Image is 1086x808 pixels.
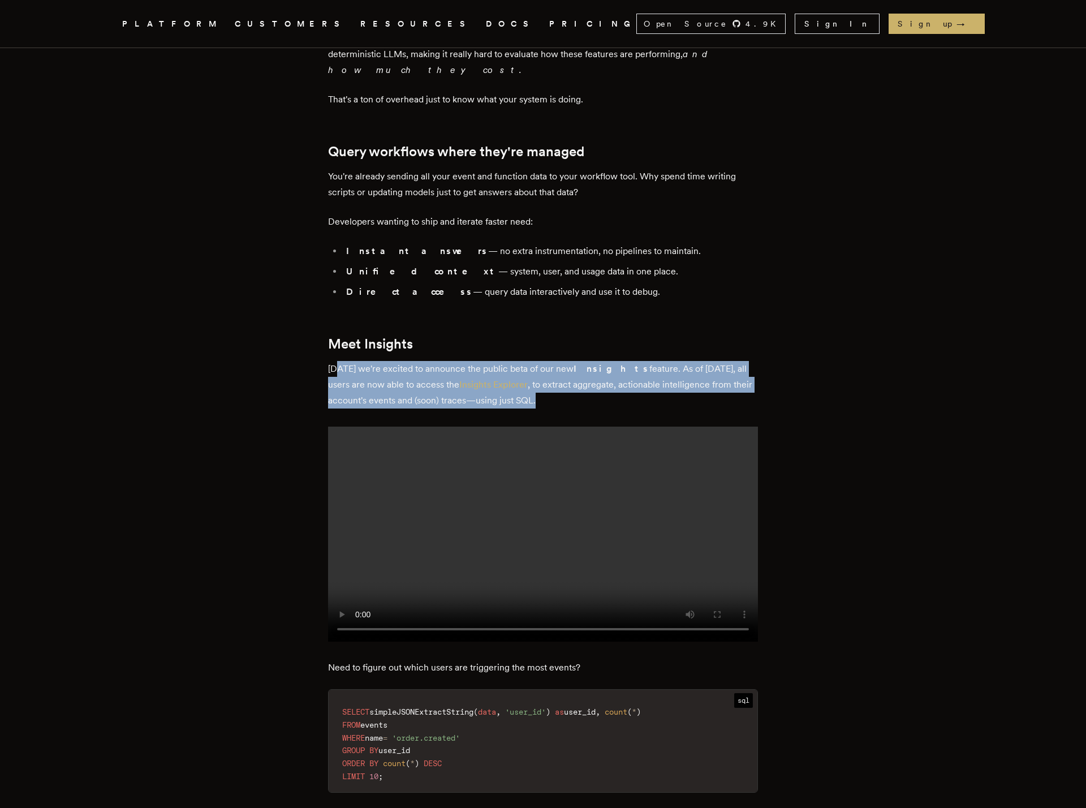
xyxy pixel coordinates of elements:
[392,733,460,742] span: 'order.created'
[346,266,498,277] strong: Unified context
[383,733,387,742] span: =
[459,379,528,390] a: Insights Explorer
[406,759,410,768] span: (
[505,707,546,716] span: 'user_id'
[346,246,488,256] strong: Instant answers
[478,707,496,716] span: data
[328,361,758,409] p: [DATE] we're excited to announce the public beta of our new feature. As of [DATE], all users are ...
[546,707,550,716] span: )
[328,31,758,78] p: If you have an AI feature, it's even tougher. AI workflows and agents are complex multi-step chai...
[473,707,478,716] span: (
[424,759,442,768] span: DESC
[328,336,758,352] h2: Meet Insights
[342,759,365,768] span: ORDER
[378,746,410,755] span: user_id
[342,733,365,742] span: WHERE
[605,707,627,716] span: count
[342,772,365,781] span: LIMIT
[343,264,758,280] li: — system, user, and usage data in one place.
[627,707,632,716] span: (
[369,759,378,768] span: BY
[342,746,365,755] span: GROUP
[889,14,985,34] a: Sign up
[342,720,360,729] span: FROM
[346,286,473,297] strong: Direct access
[369,772,378,781] span: 10
[496,707,501,716] span: ,
[644,18,727,29] span: Open Source
[342,707,369,716] span: SELECT
[486,17,536,31] a: DOCS
[549,17,636,31] a: PRICING
[636,707,641,716] span: )
[122,17,221,31] button: PLATFORM
[328,92,758,108] p: That's a ton of overhead just to know what your system is doing.
[378,772,383,781] span: ;
[555,707,564,716] span: as
[343,284,758,300] li: — query data interactively and use it to debug.
[360,720,387,729] span: events
[328,144,758,160] h2: Query workflows where they're managed
[365,733,383,742] span: name
[745,18,783,29] span: 4.9 K
[369,746,378,755] span: BY
[369,707,473,716] span: simpleJSONExtractString
[574,363,649,374] strong: Insights
[596,707,600,716] span: ,
[795,14,880,34] a: Sign In
[383,759,406,768] span: count
[564,707,596,716] span: user_id
[956,18,976,29] span: →
[343,243,758,259] li: — no extra instrumentation, no pipelines to maintain.
[360,17,472,31] button: RESOURCES
[328,169,758,200] p: You're already sending all your event and function data to your workflow tool. Why spend time wri...
[328,660,758,676] p: Need to figure out which users are triggering the most events?
[734,693,753,708] span: sql
[415,759,419,768] span: )
[235,17,347,31] a: CUSTOMERS
[328,214,758,230] p: Developers wanting to ship and iterate faster need:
